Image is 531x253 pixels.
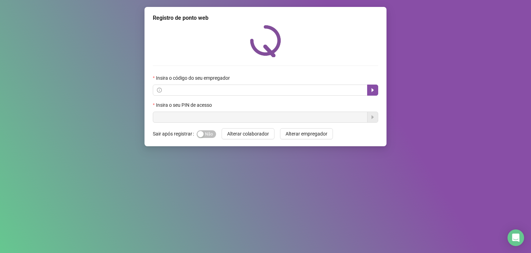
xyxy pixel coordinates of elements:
[286,130,327,138] span: Alterar empregador
[153,101,216,109] label: Insira o seu PIN de acesso
[280,128,333,139] button: Alterar empregador
[227,130,269,138] span: Alterar colaborador
[370,87,375,93] span: caret-right
[250,25,281,57] img: QRPoint
[157,88,162,93] span: info-circle
[153,14,378,22] div: Registro de ponto web
[153,74,234,82] label: Insira o código do seu empregador
[222,128,274,139] button: Alterar colaborador
[153,128,197,139] label: Sair após registrar
[507,229,524,246] div: Open Intercom Messenger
